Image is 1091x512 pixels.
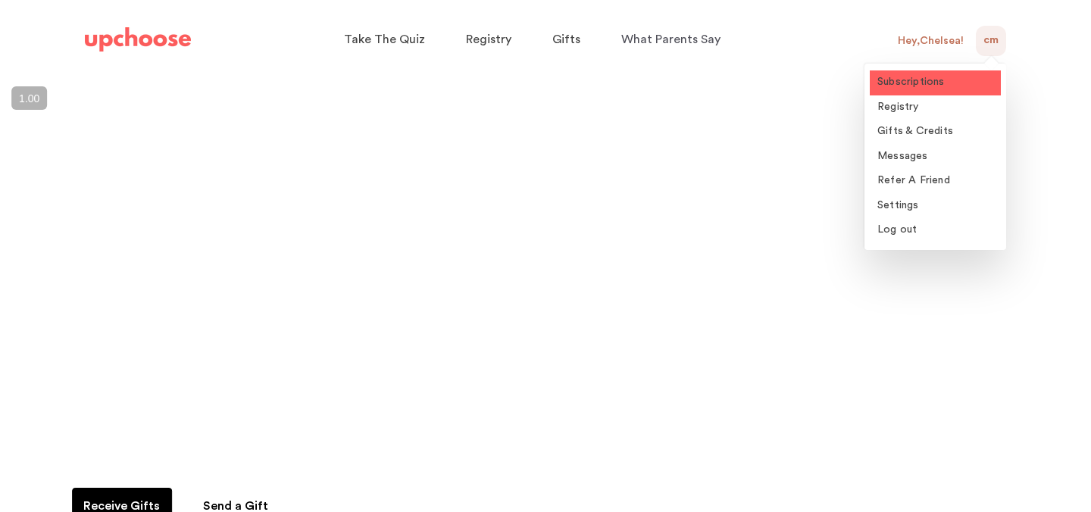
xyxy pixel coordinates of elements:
[870,194,1001,219] a: Settings
[344,25,430,55] a: Take The Quiz
[877,175,950,186] span: Refer A Friend
[898,34,964,48] div: Hey, Chelsea !
[877,151,928,161] span: Messages
[466,25,516,55] a: Registry
[344,33,425,45] span: Take The Quiz
[877,76,945,87] span: Subscriptions
[552,33,580,45] span: Gifts
[877,224,917,235] span: Log out
[621,25,725,55] a: What Parents Say
[877,126,953,136] span: Gifts & Credits
[870,120,1001,145] a: Gifts & Credits
[85,27,191,52] img: UpChoose
[466,33,511,45] span: Registry
[870,95,1001,120] a: Registry
[85,24,191,55] a: UpChoose
[621,33,721,45] span: What Parents Say
[877,200,919,211] span: Settings
[877,101,919,112] span: Registry
[870,70,1001,95] a: Subscriptions
[71,444,1073,468] p: Receive months of sustainable baby clothing as gifts.
[71,400,440,436] h2: Want to fund it with gifts?
[870,218,1001,243] a: Log out
[870,169,1001,194] a: Refer A Friend
[870,145,1001,170] a: Messages
[552,25,585,55] a: Gifts
[983,32,999,50] span: CM
[203,500,268,512] span: Send a Gift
